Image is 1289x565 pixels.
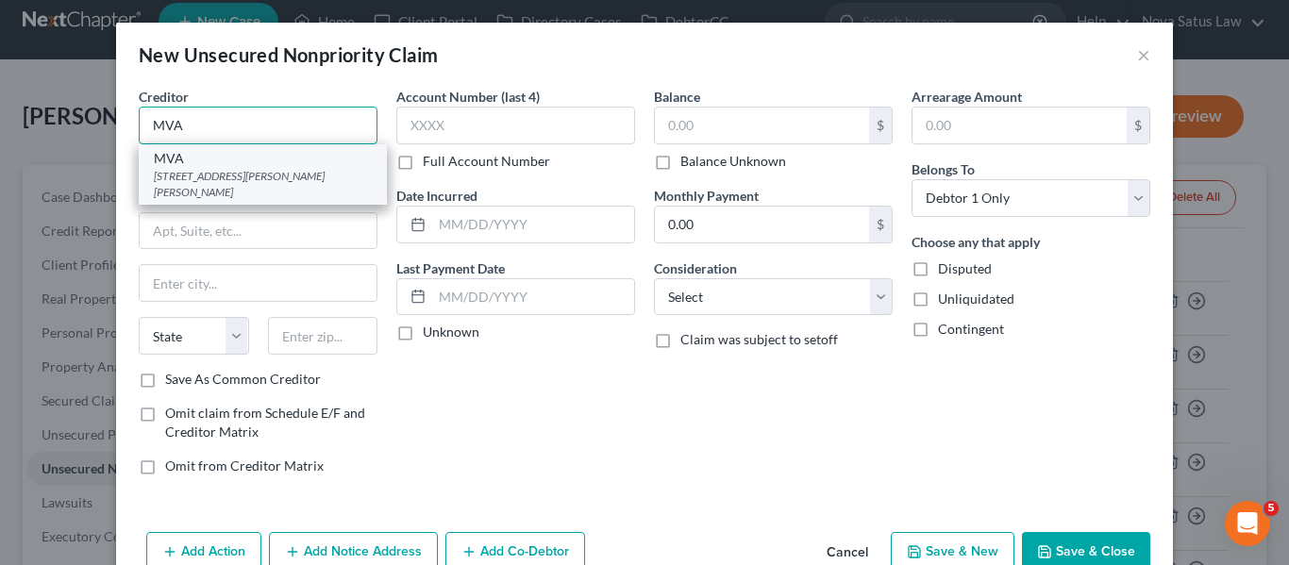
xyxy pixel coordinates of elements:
input: XXXX [396,107,635,144]
input: Apt, Suite, etc... [140,213,377,249]
input: Enter city... [140,265,377,301]
input: MM/DD/YYYY [432,207,634,242]
div: $ [1127,108,1149,143]
iframe: Intercom live chat [1225,501,1270,546]
label: Balance Unknown [680,152,786,171]
span: 5 [1264,501,1279,516]
span: Contingent [938,321,1004,337]
span: Belongs To [912,161,975,177]
span: Disputed [938,260,992,276]
input: Enter zip... [268,317,378,355]
input: Search creditor by name... [139,107,377,144]
input: MM/DD/YYYY [432,279,634,315]
label: Arrearage Amount [912,87,1022,107]
div: $ [869,108,892,143]
label: Choose any that apply [912,232,1040,252]
label: Balance [654,87,700,107]
button: × [1137,43,1150,66]
label: Account Number (last 4) [396,87,540,107]
label: Date Incurred [396,186,477,206]
div: MVA [154,149,372,168]
span: Unliquidated [938,291,1014,307]
div: [STREET_ADDRESS][PERSON_NAME][PERSON_NAME] [154,168,372,200]
input: 0.00 [912,108,1127,143]
span: Creditor [139,89,189,105]
label: Unknown [423,323,479,341]
label: Consideration [654,258,737,278]
input: 0.00 [655,108,869,143]
div: $ [869,207,892,242]
input: 0.00 [655,207,869,242]
label: Full Account Number [423,152,550,171]
div: New Unsecured Nonpriority Claim [139,42,438,68]
span: Omit from Creditor Matrix [165,457,324,474]
span: Claim was subject to setoff [680,331,838,347]
span: Omit claim from Schedule E/F and Creditor Matrix [165,405,365,440]
label: Last Payment Date [396,258,505,278]
label: Save As Common Creditor [165,370,321,389]
label: Monthly Payment [654,186,759,206]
